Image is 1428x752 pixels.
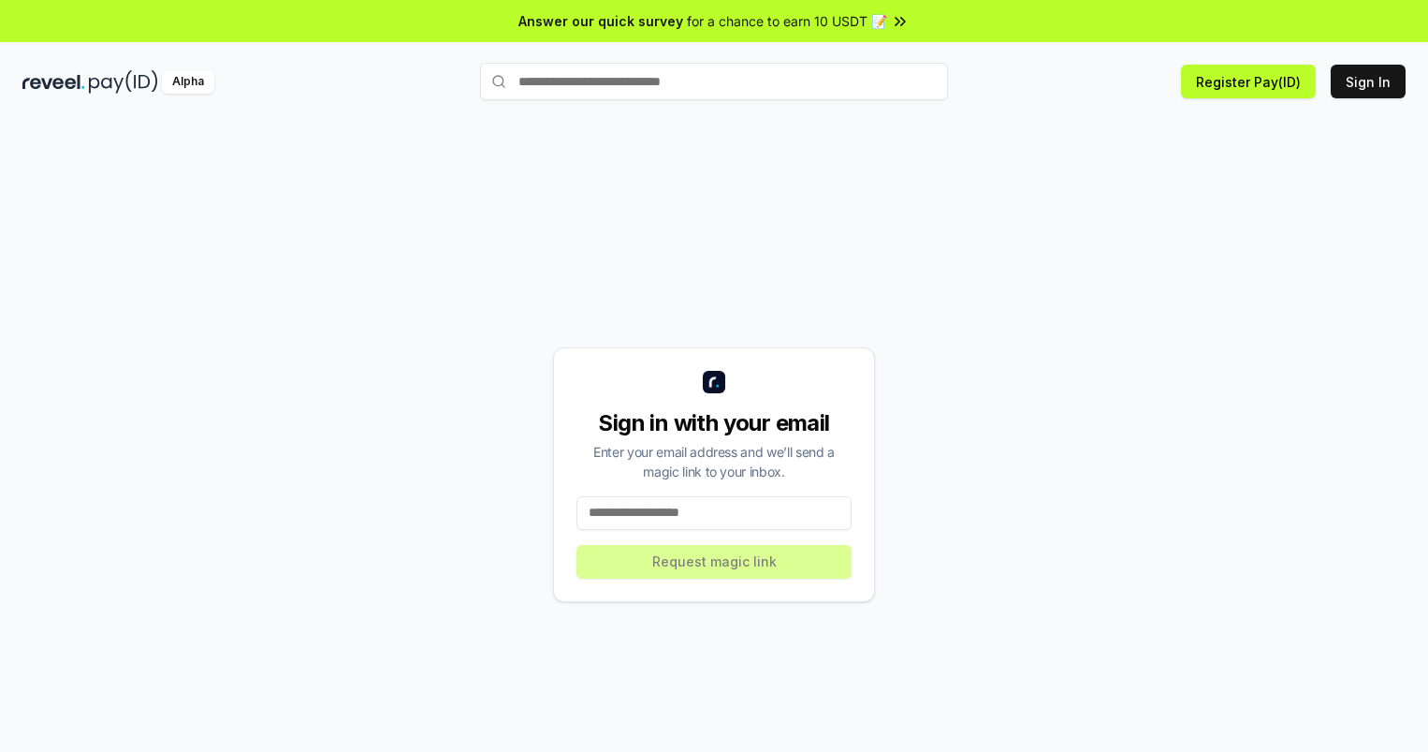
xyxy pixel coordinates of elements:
img: reveel_dark [22,70,85,94]
div: Enter your email address and we’ll send a magic link to your inbox. [576,442,852,481]
img: pay_id [89,70,158,94]
div: Sign in with your email [576,408,852,438]
button: Sign In [1331,65,1406,98]
button: Register Pay(ID) [1181,65,1316,98]
div: Alpha [162,70,214,94]
img: logo_small [703,371,725,393]
span: for a chance to earn 10 USDT 📝 [687,11,887,31]
span: Answer our quick survey [518,11,683,31]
